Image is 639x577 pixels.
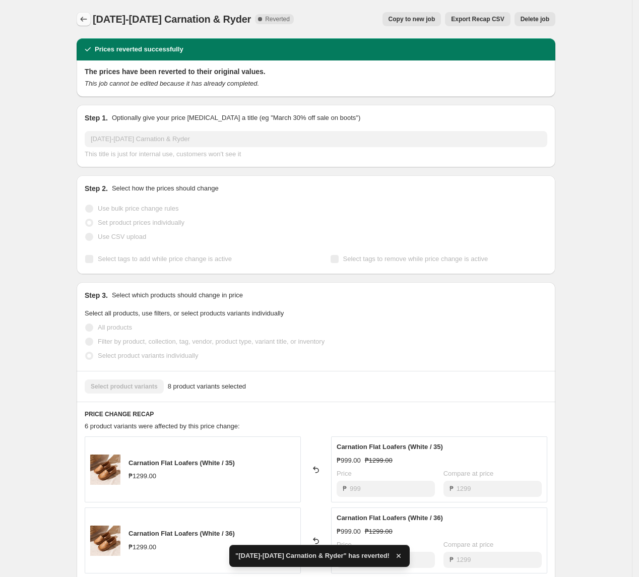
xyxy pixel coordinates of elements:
[450,556,454,563] span: ₱
[98,233,146,240] span: Use CSV upload
[521,15,549,23] span: Delete job
[85,131,547,147] input: 30% off holiday sale
[112,290,243,300] p: Select which products should change in price
[168,381,246,392] span: 8 product variants selected
[98,205,178,212] span: Use bulk price change rules
[265,15,290,23] span: Reverted
[85,290,108,300] h2: Step 3.
[112,113,360,123] p: Optionally give your price [MEDICAL_DATA] a title (eg "March 30% off sale on boots")
[85,113,108,123] h2: Step 1.
[337,541,352,548] span: Price
[129,530,235,537] span: Carnation Flat Loafers (White / 36)
[382,12,441,26] button: Copy to new job
[98,352,198,359] span: Select product variants individually
[337,514,443,522] span: Carnation Flat Loafers (White / 36)
[90,526,120,556] img: 0430-CarnationCamel-Shopify_80x.jpg
[443,541,494,548] span: Compare at price
[85,80,259,87] i: This job cannot be edited because it has already completed.
[112,183,219,194] p: Select how the prices should change
[85,183,108,194] h2: Step 2.
[337,470,352,477] span: Price
[343,485,347,492] span: ₱
[443,470,494,477] span: Compare at price
[95,44,183,54] h2: Prices reverted successfully
[77,12,91,26] button: Price change jobs
[98,338,325,345] span: Filter by product, collection, tag, vendor, product type, variant title, or inventory
[445,12,510,26] button: Export Recap CSV
[85,309,284,317] span: Select all products, use filters, or select products variants individually
[343,255,488,263] span: Select tags to remove while price change is active
[93,14,251,25] span: [DATE]-[DATE] Carnation & Ryder
[337,443,443,451] span: Carnation Flat Loafers (White / 35)
[98,255,232,263] span: Select tags to add while price change is active
[515,12,555,26] button: Delete job
[85,150,241,158] span: This title is just for internal use, customers won't see it
[129,459,235,467] span: Carnation Flat Loafers (White / 35)
[337,527,361,537] div: ₱999.00
[129,471,156,481] div: ₱1299.00
[85,410,547,418] h6: PRICE CHANGE RECAP
[85,67,547,77] h2: The prices have been reverted to their original values.
[98,324,132,331] span: All products
[365,456,393,466] strike: ₱1299.00
[98,219,184,226] span: Set product prices individually
[129,542,156,552] div: ₱1299.00
[85,422,240,430] span: 6 product variants were affected by this price change:
[450,485,454,492] span: ₱
[451,15,504,23] span: Export Recap CSV
[337,456,361,466] div: ₱999.00
[235,551,390,561] span: "[DATE]-[DATE] Carnation & Ryder" has reverted!
[389,15,435,23] span: Copy to new job
[365,527,393,537] strike: ₱1299.00
[90,455,120,485] img: 0430-CarnationCamel-Shopify_80x.jpg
